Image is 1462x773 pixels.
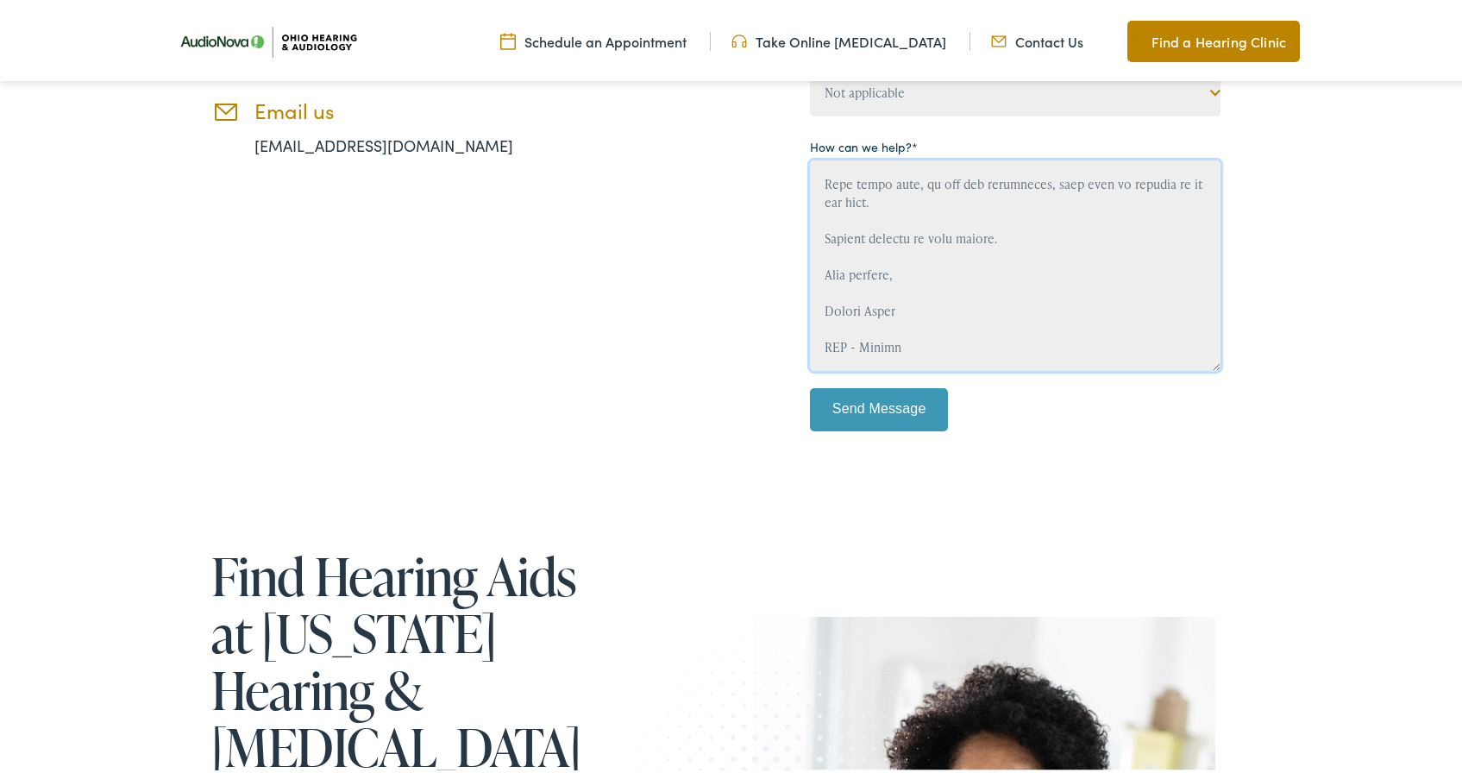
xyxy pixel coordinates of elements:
img: Headphones icone to schedule online hearing test in Cincinnati, OH [731,28,747,47]
img: Map pin icon to find Ohio Hearing & Audiology in Cincinnati, OH [1127,28,1143,48]
img: Calendar Icon to schedule a hearing appointment in Cincinnati, OH [500,28,516,47]
a: Contact Us [991,28,1083,47]
a: Take Online [MEDICAL_DATA] [731,28,946,47]
a: [EMAIL_ADDRESS][DOMAIN_NAME] [254,131,513,153]
label: How can we help? [810,135,918,153]
a: Find a Hearing Clinic [1127,17,1300,59]
img: Mail icon representing email contact with Ohio Hearing in Cincinnati, OH [991,28,1007,47]
a: Schedule an Appointment [500,28,687,47]
input: Send Message [810,385,948,428]
h3: Email us [254,95,565,120]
